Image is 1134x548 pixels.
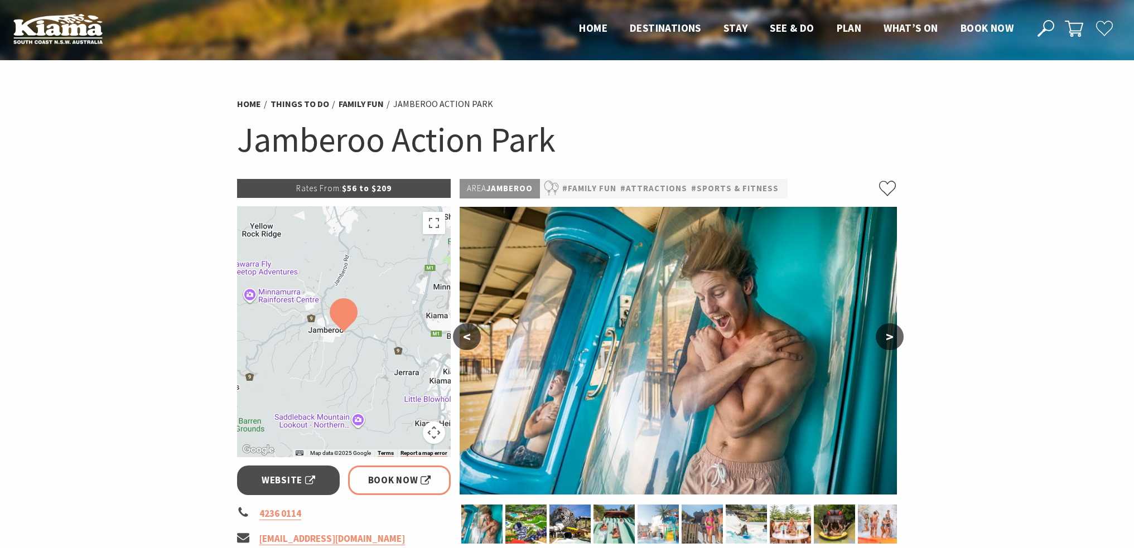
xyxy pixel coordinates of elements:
a: Family Fun [339,98,384,110]
img: Google [240,443,277,457]
span: Plan [837,21,862,35]
span: See & Do [770,21,814,35]
img: Fun for everyone at Banjo's Billabong [858,505,899,544]
a: Home [237,98,261,110]
span: Destinations [630,21,701,35]
span: Book now [961,21,1014,35]
a: Things To Do [271,98,329,110]
img: The Perfect Storm [549,505,591,544]
a: Report a map error [400,450,447,457]
a: 4236 0114 [259,507,301,520]
span: Book Now [368,473,431,488]
img: A Truly Hair Raising Experience - The Stinger, only at Jamberoo! [460,207,897,494]
img: Feel The Rush, race your mates - Octo-Racer, only at Jamberoo Action Park [726,505,767,544]
a: Open this area in Google Maps (opens a new window) [240,443,277,457]
img: Drop into the Darkness on The Taipan! [814,505,855,544]
p: $56 to $209 [237,179,451,198]
img: A Truly Hair Raising Experience - The Stinger, only at Jamberoo! [461,505,503,544]
button: > [876,323,904,350]
img: Bombora Seafood Bombora Scoop [770,505,811,544]
button: Map camera controls [423,421,445,444]
a: Terms (opens in new tab) [378,450,394,457]
p: Jamberoo [460,179,540,198]
nav: Main Menu [568,20,1025,38]
a: #Attractions [620,182,687,196]
img: only at Jamberoo...where you control the action! [593,505,635,544]
button: Toggle fullscreen view [423,212,445,234]
h1: Jamberoo Action Park [237,117,897,162]
a: Book Now [348,465,451,495]
span: Stay [723,21,748,35]
img: Jamberoo Action Park [638,505,679,544]
img: Kiama Logo [13,13,103,44]
a: #Sports & Fitness [691,182,779,196]
button: Keyboard shortcuts [296,449,303,457]
span: Website [262,473,315,488]
li: Jamberoo Action Park [393,97,493,111]
a: Website [237,465,340,495]
span: Map data ©2025 Google [310,450,371,456]
span: Rates From: [296,183,342,193]
button: < [453,323,481,350]
span: What’s On [884,21,938,35]
img: Jamberoo Action Park [505,505,547,544]
a: #Family Fun [562,182,616,196]
img: Jamberoo...where you control the Action! [682,505,723,544]
a: [EMAIL_ADDRESS][DOMAIN_NAME] [259,532,405,545]
span: Home [579,21,607,35]
span: Area [467,183,486,193]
